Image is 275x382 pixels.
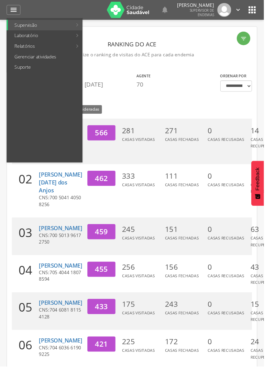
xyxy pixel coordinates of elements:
a: Laboratório [8,32,75,43]
a: Relatórios [8,43,75,54]
button: Feedback - Mostrar pesquisa [262,168,275,214]
a: Supervisão [8,21,75,32]
a: Gerenciar atividades [8,54,86,65]
span: Feedback [265,175,272,199]
a: Suporte [8,65,86,76]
